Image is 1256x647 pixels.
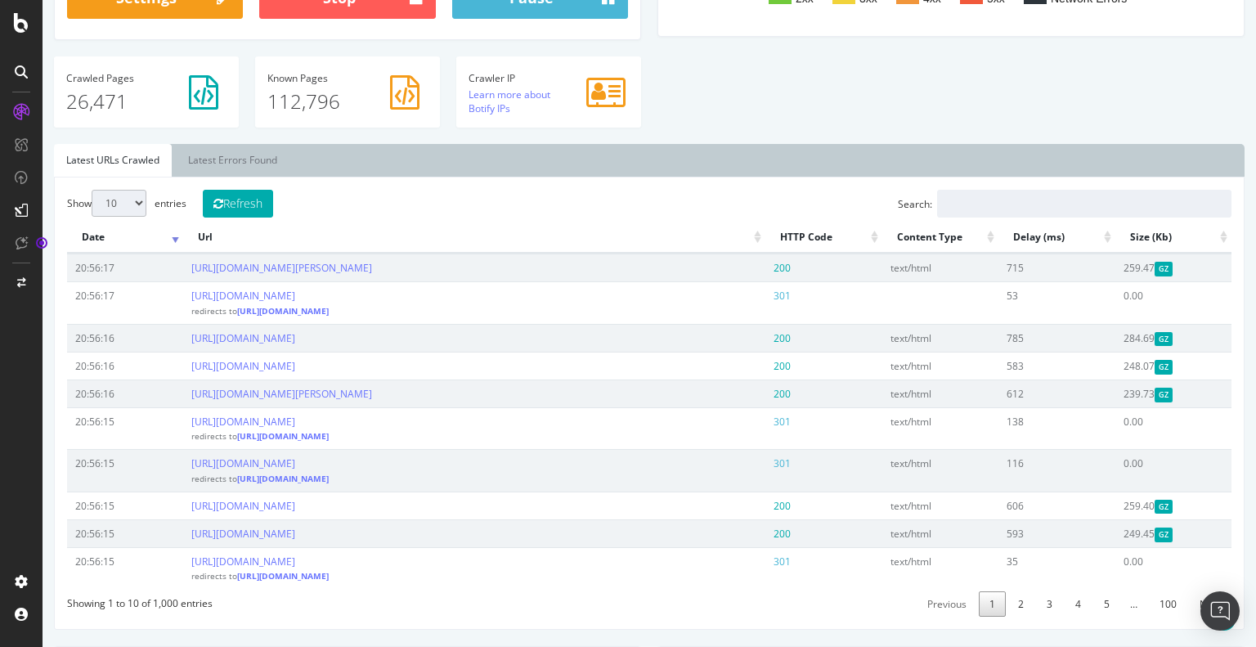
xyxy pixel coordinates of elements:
a: [URL][DOMAIN_NAME][PERSON_NAME] [149,387,330,401]
td: 138 [956,407,1072,449]
span: Gzipped Content [1112,388,1131,402]
td: 35 [956,547,1072,589]
a: [URL][DOMAIN_NAME][PERSON_NAME] [149,261,330,275]
input: Search: [895,190,1189,218]
td: text/html [840,380,956,407]
td: 249.45 [1073,519,1189,547]
td: text/html [840,352,956,380]
a: [URL][DOMAIN_NAME] [149,331,253,345]
span: Gzipped Content [1112,332,1131,346]
a: [URL][DOMAIN_NAME] [149,456,253,470]
th: Size (Kb): activate to sort column ascending [1073,222,1189,254]
td: 785 [956,324,1072,352]
th: Date: activate to sort column ascending [25,222,141,254]
td: 20:56:17 [25,281,141,323]
a: [URL][DOMAIN_NAME] [149,499,253,513]
div: Showing 1 to 10 of 1,000 entries [25,589,170,610]
td: 53 [956,281,1072,323]
span: Gzipped Content [1112,262,1131,276]
p: 26,471 [24,88,184,115]
td: 20:56:16 [25,380,141,407]
td: 0.00 [1073,281,1189,323]
td: 0.00 [1073,449,1189,491]
div: Tooltip anchor [34,236,49,250]
a: Previous [874,591,935,617]
a: 3 [994,591,1020,617]
span: 200 [731,261,748,275]
a: [URL][DOMAIN_NAME] [149,527,253,541]
td: text/html [840,324,956,352]
a: [URL][DOMAIN_NAME] [149,359,253,373]
td: 20:56:15 [25,547,141,589]
span: Gzipped Content [1112,360,1131,374]
a: [URL][DOMAIN_NAME] [195,473,286,484]
a: 5 [1051,591,1078,617]
small: redirects to [149,305,286,317]
td: 20:56:17 [25,254,141,281]
td: 20:56:15 [25,519,141,547]
span: Gzipped Content [1112,500,1131,514]
td: 0.00 [1073,547,1189,589]
td: text/html [840,449,956,491]
td: 20:56:15 [25,449,141,491]
select: Showentries [49,190,104,217]
a: Latest URLs Crawled [11,144,129,177]
a: Latest Errors Found [133,144,247,177]
p: 112,796 [225,88,385,115]
span: … [1078,597,1105,611]
label: Search: [855,190,1189,218]
td: 606 [956,492,1072,519]
td: 259.40 [1073,492,1189,519]
a: 100 [1106,591,1145,617]
td: 259.47 [1073,254,1189,281]
a: [URL][DOMAIN_NAME] [149,415,253,429]
span: 200 [731,499,748,513]
span: 301 [731,289,748,303]
a: 1 [936,591,963,617]
span: 301 [731,555,748,568]
small: redirects to [149,570,286,582]
a: Learn more about Botify IPs [426,88,508,115]
h4: Pages Crawled [24,73,184,83]
td: 248.07 [1073,352,1189,380]
td: 0.00 [1073,407,1189,449]
button: Refresh [160,190,231,218]
a: Next [1146,591,1189,617]
span: 200 [731,387,748,401]
td: 715 [956,254,1072,281]
td: 612 [956,380,1072,407]
td: 20:56:15 [25,407,141,449]
th: Url: activate to sort column ascending [141,222,723,254]
a: [URL][DOMAIN_NAME] [195,430,286,442]
a: 2 [965,591,992,617]
th: HTTP Code: activate to sort column ascending [723,222,839,254]
td: 20:56:16 [25,352,141,380]
a: [URL][DOMAIN_NAME] [149,289,253,303]
td: 284.69 [1073,324,1189,352]
td: text/html [840,407,956,449]
td: text/html [840,547,956,589]
th: Content Type: activate to sort column ascending [840,222,956,254]
span: Gzipped Content [1112,528,1131,541]
h4: Crawler IP [426,73,586,83]
td: 239.73 [1073,380,1189,407]
td: text/html [840,519,956,547]
h4: Pages Known [225,73,385,83]
div: Open Intercom Messenger [1200,591,1240,631]
label: Show entries [25,190,144,217]
td: text/html [840,254,956,281]
a: [URL][DOMAIN_NAME] [195,305,286,317]
a: [URL][DOMAIN_NAME] [195,570,286,582]
a: [URL][DOMAIN_NAME] [149,555,253,568]
span: 301 [731,415,748,429]
td: 116 [956,449,1072,491]
td: 583 [956,352,1072,380]
span: 200 [731,359,748,373]
small: redirects to [149,473,286,484]
a: 4 [1022,591,1049,617]
td: 20:56:15 [25,492,141,519]
th: Delay (ms): activate to sort column ascending [956,222,1072,254]
td: 593 [956,519,1072,547]
td: text/html [840,492,956,519]
span: 200 [731,527,748,541]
